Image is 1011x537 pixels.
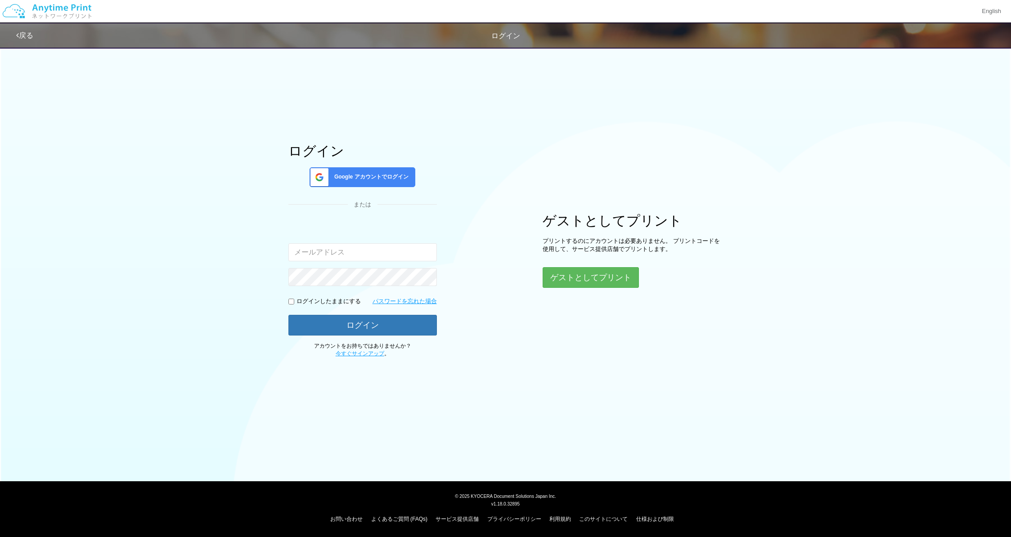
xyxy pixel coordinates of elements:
a: 戻る [16,31,33,39]
span: 。 [336,350,390,357]
h1: ログイン [288,143,437,158]
span: Google アカウントでログイン [331,173,409,181]
a: よくあるご質問 (FAQs) [371,516,427,522]
a: 仕様および制限 [636,516,674,522]
button: ゲストとしてプリント [543,267,639,288]
h1: ゲストとしてプリント [543,213,723,228]
p: ログインしたままにする [297,297,361,306]
p: プリントするのにアカウントは必要ありません。 プリントコードを使用して、サービス提供店舗でプリントします。 [543,237,723,254]
a: パスワードを忘れた場合 [373,297,437,306]
a: プライバシーポリシー [487,516,541,522]
a: お問い合わせ [330,516,363,522]
div: または [288,201,437,209]
span: ログイン [491,32,520,40]
p: アカウントをお持ちではありませんか？ [288,342,437,358]
span: © 2025 KYOCERA Document Solutions Japan Inc. [455,493,556,499]
input: メールアドレス [288,243,437,261]
a: 今すぐサインアップ [336,350,384,357]
a: このサイトについて [579,516,628,522]
a: 利用規約 [549,516,571,522]
span: v1.18.0.32895 [491,501,520,506]
a: サービス提供店舗 [436,516,479,522]
button: ログイン [288,315,437,336]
